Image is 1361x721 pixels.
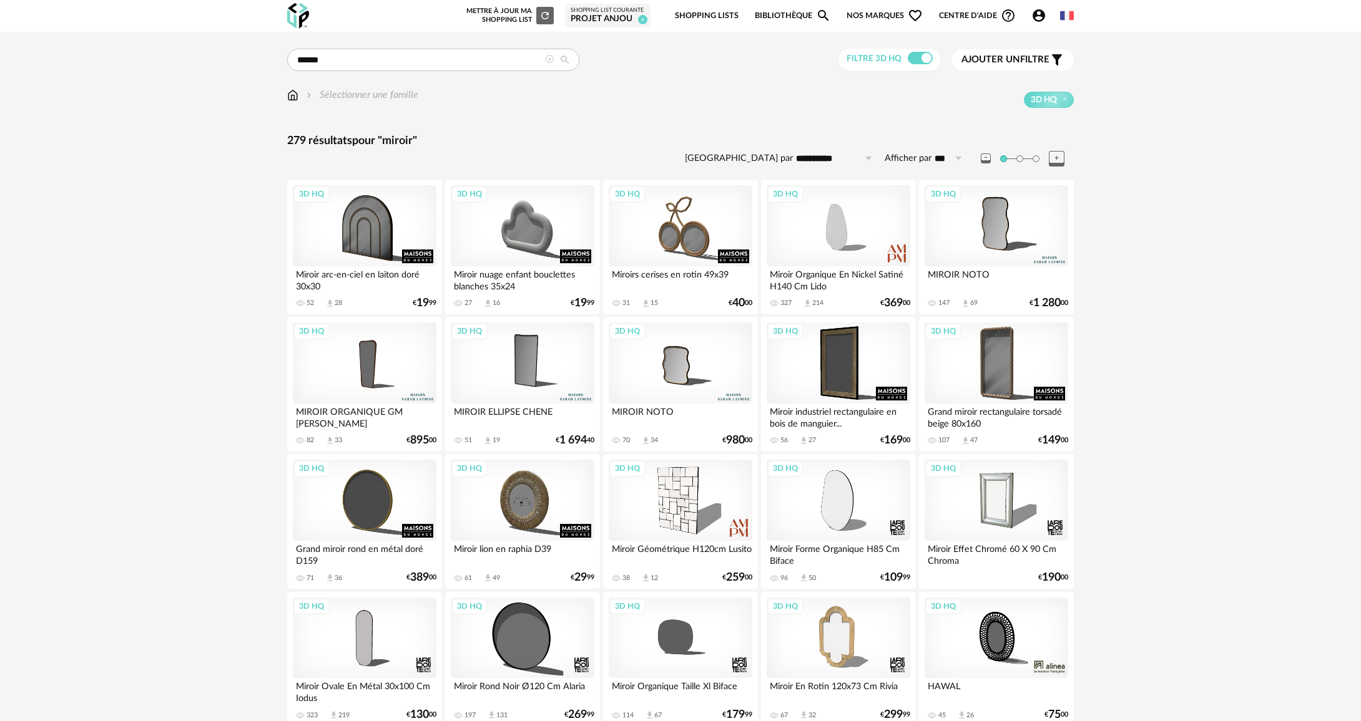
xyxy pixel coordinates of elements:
div: 3D HQ [293,460,330,477]
div: 12 [651,574,658,583]
span: Download icon [325,299,335,308]
button: Ajouter unfiltre Filter icon [952,49,1074,70]
div: € 00 [722,436,752,445]
img: OXP [287,3,309,29]
span: 19 [416,299,429,307]
div: 3D HQ [451,460,488,477]
div: 327 [780,299,792,307]
a: 3D HQ Grand miroir rond en métal doré D159 71 Download icon 36 €38900 [287,454,442,589]
img: fr [1060,9,1074,22]
span: 130 [410,710,429,719]
div: 27 [808,436,816,445]
span: Download icon [325,436,335,445]
div: 82 [307,436,314,445]
span: filtre [961,54,1049,66]
div: Miroir Organique En Nickel Satiné H140 Cm Lido [767,266,910,291]
a: Shopping List courante Projet ANJOU 6 [571,7,645,25]
span: 895 [410,436,429,445]
a: 3D HQ MIROIR ORGANIQUE GM [PERSON_NAME] 82 Download icon 33 €89500 [287,317,442,452]
a: 3D HQ Grand miroir rectangulaire torsadé beige 80x160 107 Download icon 47 €14900 [919,317,1074,452]
div: 147 [938,299,950,307]
span: 179 [726,710,745,719]
span: 29 [574,573,587,582]
div: 50 [808,574,816,583]
span: 389 [410,573,429,582]
a: 3D HQ Miroir arc-en-ciel en laiton doré 30x30 52 Download icon 28 €1999 [287,180,442,314]
a: 3D HQ Miroir Effet Chromé 60 X 90 Cm Chroma €19000 [919,454,1074,589]
div: 45 [938,711,946,720]
div: € 99 [571,299,594,307]
div: 56 [780,436,788,445]
a: 3D HQ Miroir nuage enfant bouclettes blanches 35x24 27 Download icon 16 €1999 [445,180,600,314]
span: Download icon [641,436,651,445]
label: Afficher par [885,153,931,165]
span: 259 [726,573,745,582]
div: MIROIR ORGANIQUE GM [PERSON_NAME] [293,404,436,428]
div: 219 [338,711,350,720]
div: € 99 [571,573,594,582]
span: Download icon [641,299,651,308]
div: Miroir En Rotin 120x73 Cm Rivia [767,678,910,703]
div: 3D HQ [609,186,646,202]
div: Miroir Organique Taille Xl Biface [609,678,752,703]
div: Miroir arc-en-ciel en laiton doré 30x30 [293,266,436,291]
div: 71 [307,574,314,583]
span: Download icon [487,710,496,720]
div: 3D HQ [767,186,803,202]
div: 3D HQ [609,323,646,339]
div: 3D HQ [767,323,803,339]
div: € 99 [880,710,910,719]
span: Download icon [803,299,812,308]
span: Ajouter un [961,55,1020,64]
div: 279 résultats [287,134,1074,148]
div: Miroir Ovale En Métal 30x100 Cm Iodus [293,678,436,703]
span: 40 [732,299,745,307]
a: 3D HQ Miroir industriel rectangulaire en bois de manguier... 56 Download icon 27 €16900 [761,317,916,452]
div: 38 [622,574,630,583]
div: 3D HQ [293,323,330,339]
div: 67 [780,711,788,720]
div: 69 [970,299,978,307]
a: 3D HQ MIROIR NOTO 147 Download icon 69 €1 28000 [919,180,1074,314]
a: BibliothèqueMagnify icon [755,1,831,31]
div: Shopping List courante [571,7,645,14]
div: 3D HQ [293,186,330,202]
span: Download icon [799,710,808,720]
div: 3D HQ [925,460,961,477]
a: 3D HQ Miroir Forme Organique H85 Cm Biface 96 Download icon 50 €10999 [761,454,916,589]
div: 3D HQ [925,323,961,339]
span: Download icon [483,436,493,445]
div: € 00 [880,436,910,445]
div: € 99 [413,299,436,307]
span: pour "miroir" [352,135,417,147]
span: Account Circle icon [1031,8,1052,23]
div: 3D HQ [767,598,803,614]
div: 49 [493,574,500,583]
div: € 00 [729,299,752,307]
span: Download icon [641,573,651,583]
span: Download icon [325,573,335,583]
div: Miroirs cerises en rotin 49x39 [609,266,752,291]
div: MIROIR NOTO [609,404,752,428]
span: Download icon [799,573,808,583]
div: 16 [493,299,500,307]
div: € 99 [564,710,594,719]
div: 19 [493,436,500,445]
a: 3D HQ MIROIR NOTO 70 Download icon 34 €98000 [603,317,758,452]
span: Download icon [961,299,970,308]
img: svg+xml;base64,PHN2ZyB3aWR0aD0iMTYiIGhlaWdodD0iMTYiIHZpZXdCb3g9IjAgMCAxNiAxNiIgZmlsbD0ibm9uZSIgeG... [304,88,314,102]
a: 3D HQ MIROIR ELLIPSE CHENE 51 Download icon 19 €1 69440 [445,317,600,452]
span: 169 [884,436,903,445]
span: Filter icon [1049,52,1064,67]
span: 299 [884,710,903,719]
span: 980 [726,436,745,445]
div: € 00 [1038,573,1068,582]
span: 109 [884,573,903,582]
div: 3D HQ [451,598,488,614]
div: Sélectionner une famille [304,88,418,102]
div: Miroir Forme Organique H85 Cm Biface [767,541,910,566]
div: Miroir lion en raphia D39 [451,541,594,566]
div: 107 [938,436,950,445]
div: € 00 [406,573,436,582]
div: 67 [654,711,662,720]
